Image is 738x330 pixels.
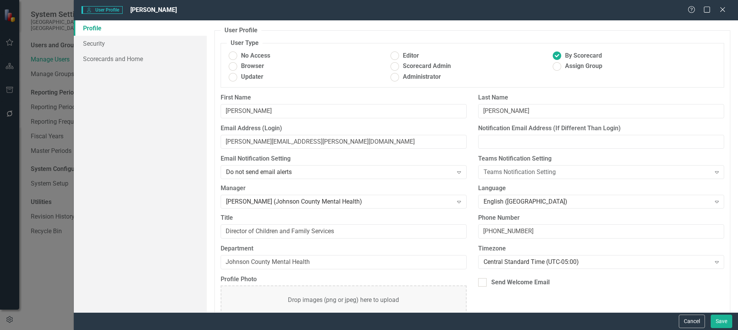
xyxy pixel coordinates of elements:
div: English ([GEOGRAPHIC_DATA]) [484,197,711,206]
div: Central Standard Time (UTC-05:00) [484,257,711,266]
div: Teams Notification Setting [484,168,711,177]
label: Email Notification Setting [221,154,467,163]
div: Drop images (png or jpeg) here to upload [288,296,399,305]
label: Timezone [478,244,724,253]
a: Security [74,36,207,51]
legend: User Profile [221,26,261,35]
div: Send Welcome Email [491,278,550,287]
span: Assign Group [565,62,602,71]
label: Phone Number [478,214,724,222]
label: Notification Email Address (If Different Than Login) [478,124,724,133]
label: First Name [221,93,467,102]
a: Scorecards and Home [74,51,207,66]
span: Editor [403,51,419,60]
a: Profile [74,20,207,36]
label: Department [221,244,467,253]
span: [PERSON_NAME] [130,6,177,13]
span: Updater [241,73,263,81]
span: Browser [241,62,264,71]
label: Profile Photo [221,275,467,284]
label: Last Name [478,93,724,102]
span: Administrator [403,73,441,81]
label: Language [478,184,724,193]
div: [PERSON_NAME] (Johnson County Mental Health) [226,197,453,206]
span: Scorecard Admin [403,62,451,71]
button: Save [711,315,732,328]
div: Do not send email alerts [226,168,453,177]
span: By Scorecard [565,51,602,60]
label: Email Address (Login) [221,124,467,133]
span: No Access [241,51,270,60]
legend: User Type [227,39,263,48]
button: Cancel [679,315,705,328]
label: Teams Notification Setting [478,154,724,163]
span: User Profile [81,6,123,14]
label: Manager [221,184,467,193]
label: Title [221,214,467,222]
